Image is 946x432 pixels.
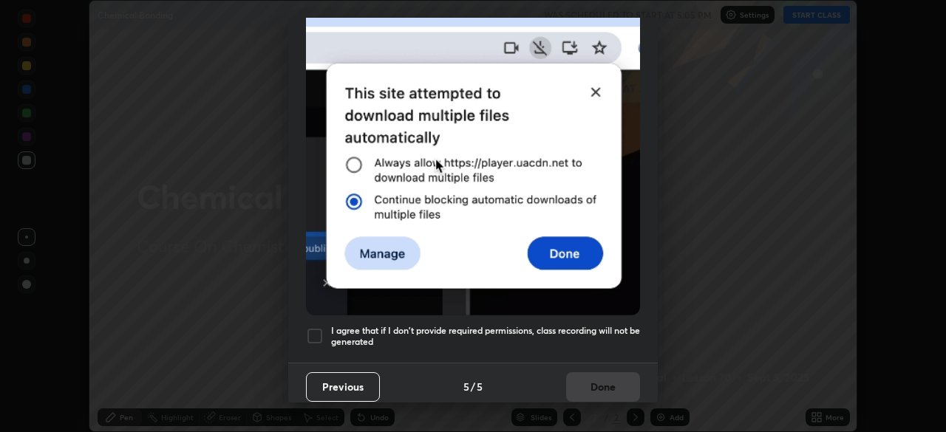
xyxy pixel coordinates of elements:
[331,325,640,348] h5: I agree that if I don't provide required permissions, class recording will not be generated
[306,372,380,402] button: Previous
[463,379,469,394] h4: 5
[471,379,475,394] h4: /
[477,379,483,394] h4: 5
